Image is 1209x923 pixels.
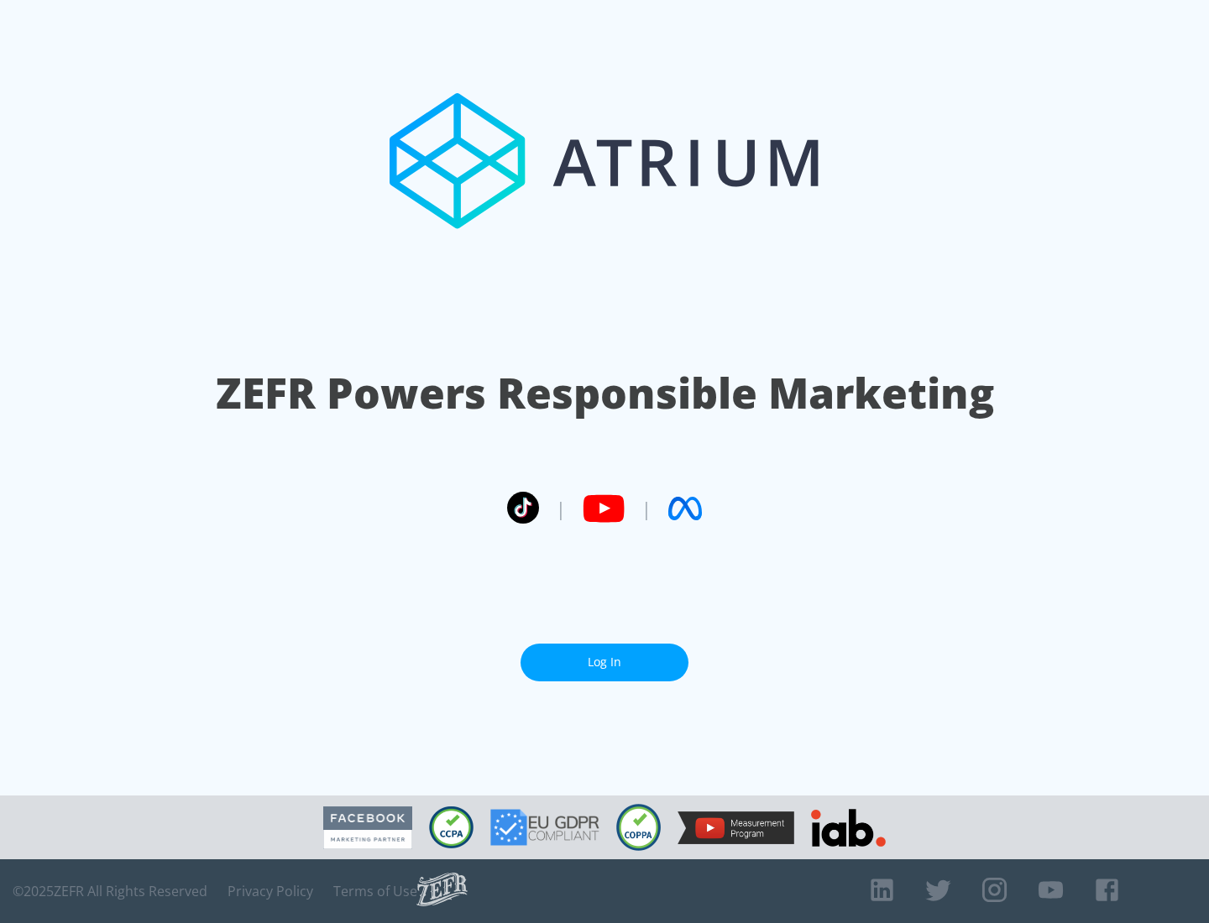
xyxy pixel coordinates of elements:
span: © 2025 ZEFR All Rights Reserved [13,883,207,900]
img: COPPA Compliant [616,804,661,851]
span: | [641,496,652,521]
a: Privacy Policy [228,883,313,900]
img: YouTube Measurement Program [678,811,794,844]
span: | [556,496,566,521]
a: Terms of Use [333,883,417,900]
h1: ZEFR Powers Responsible Marketing [216,364,994,422]
a: Log In [521,644,688,681]
img: IAB [811,809,886,847]
img: GDPR Compliant [490,809,599,846]
img: CCPA Compliant [429,806,474,848]
img: Facebook Marketing Partner [323,806,412,849]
